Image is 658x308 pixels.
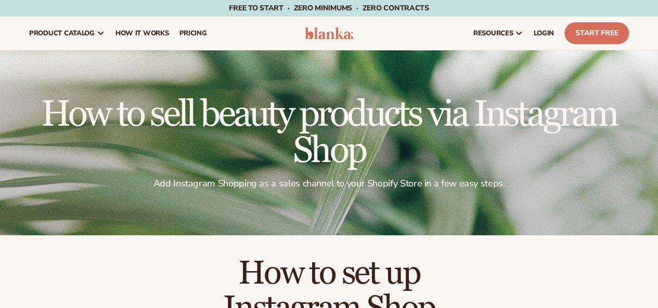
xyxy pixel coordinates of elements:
a: pricing [174,17,212,50]
span: How It Works [115,29,169,37]
span: product catalog [29,29,95,37]
img: logo [305,27,354,39]
a: Start Free [564,22,629,44]
a: LOGIN [528,17,559,50]
a: resources [468,17,528,50]
span: resources [473,29,513,37]
p: Add Instagram Shopping as a sales channel to your Shopify Store in a few easy steps. [29,178,629,190]
span: Free to start · ZERO minimums · ZERO contracts [229,3,429,13]
a: product catalog [24,17,110,50]
h1: How to sell beauty products via Instagram Shop [29,97,629,169]
span: pricing [179,29,207,37]
span: LOGIN [534,29,554,37]
a: How It Works [110,17,174,50]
